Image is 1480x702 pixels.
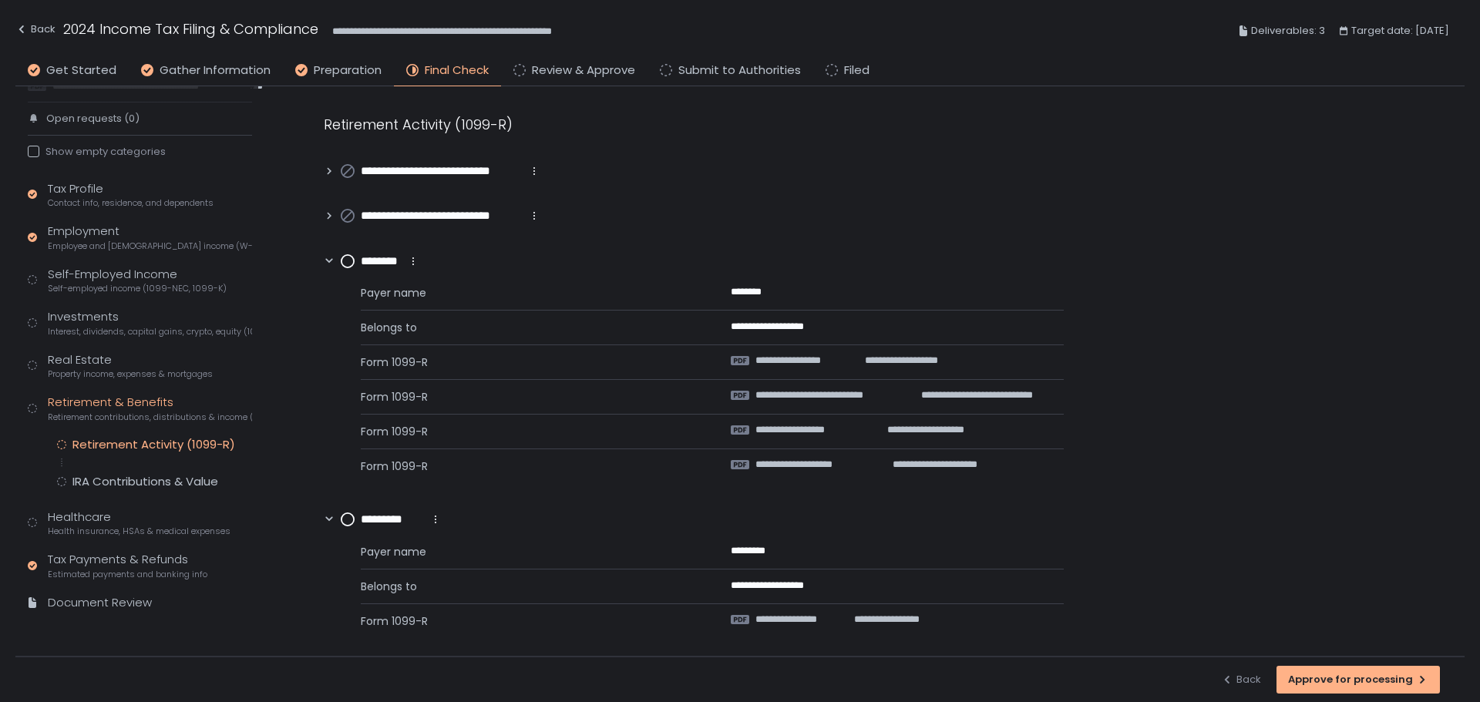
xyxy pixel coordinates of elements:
[1276,666,1440,694] button: Approve for processing
[844,62,869,79] span: Filed
[361,354,694,370] span: Form 1099-R
[361,320,694,335] span: Belongs to
[48,326,252,338] span: Interest, dividends, capital gains, crypto, equity (1099s, K-1s)
[48,509,230,538] div: Healthcare
[532,62,635,79] span: Review & Approve
[361,458,694,474] span: Form 1099-R
[48,223,252,252] div: Employment
[1221,673,1261,687] div: Back
[48,526,230,537] span: Health insurance, HSAs & medical expenses
[72,474,218,489] div: IRA Contributions & Value
[361,579,694,594] span: Belongs to
[48,240,252,252] span: Employee and [DEMOGRAPHIC_DATA] income (W-2s)
[48,394,252,423] div: Retirement & Benefits
[48,197,214,209] span: Contact info, residence, and dependents
[48,368,213,380] span: Property income, expenses & mortgages
[324,114,1064,135] div: Retirement Activity (1099-R)
[678,62,801,79] span: Submit to Authorities
[15,20,55,39] div: Back
[48,411,252,423] span: Retirement contributions, distributions & income (1099-R, 5498)
[63,18,318,39] h1: 2024 Income Tax Filing & Compliance
[48,569,207,580] span: Estimated payments and banking info
[48,266,227,295] div: Self-Employed Income
[1351,22,1449,40] span: Target date: [DATE]
[48,594,152,612] div: Document Review
[160,62,271,79] span: Gather Information
[48,351,213,381] div: Real Estate
[361,544,694,559] span: Payer name
[425,62,489,79] span: Final Check
[46,62,116,79] span: Get Started
[361,389,694,405] span: Form 1099-R
[48,308,252,338] div: Investments
[15,18,55,44] button: Back
[48,283,227,294] span: Self-employed income (1099-NEC, 1099-K)
[1288,673,1428,687] div: Approve for processing
[1251,22,1325,40] span: Deliverables: 3
[48,180,214,210] div: Tax Profile
[361,424,694,439] span: Form 1099-R
[361,613,694,629] span: Form 1099-R
[1221,666,1261,694] button: Back
[48,551,207,580] div: Tax Payments & Refunds
[72,437,235,452] div: Retirement Activity (1099-R)
[28,60,252,92] div: Last year's filed returns
[314,62,382,79] span: Preparation
[46,112,140,126] span: Open requests (0)
[361,285,694,301] span: Payer name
